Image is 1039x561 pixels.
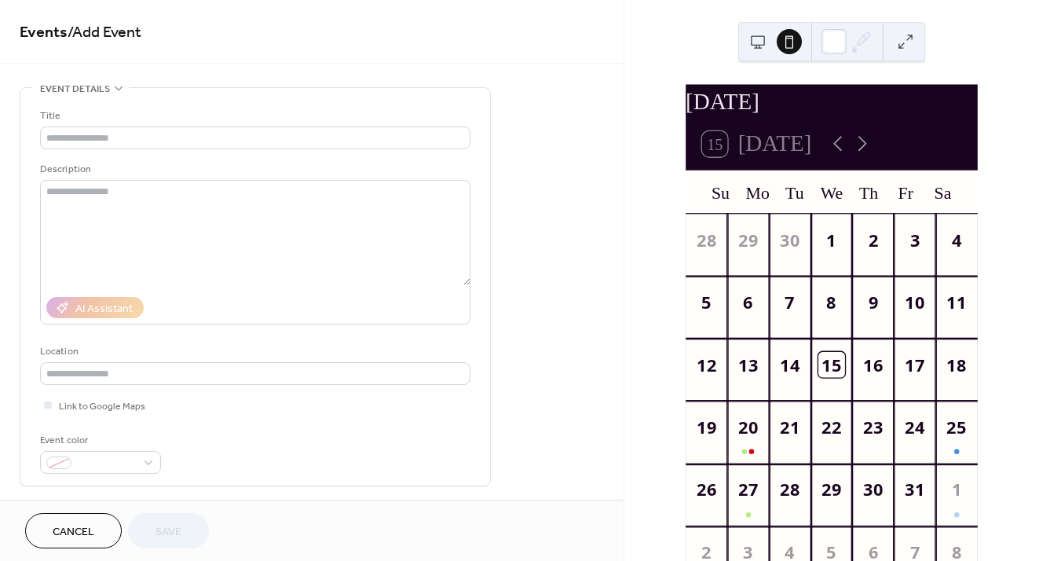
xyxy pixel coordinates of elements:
[20,17,68,48] a: Events
[777,414,803,440] div: 21
[702,170,739,214] div: Su
[944,477,970,503] div: 1
[818,352,844,378] div: 15
[776,170,813,214] div: Tu
[40,161,467,178] div: Description
[686,84,978,119] div: [DATE]
[40,81,110,97] span: Event details
[68,17,141,48] span: / Add Event
[861,352,887,378] div: 16
[818,227,844,253] div: 1
[693,352,719,378] div: 12
[40,343,467,360] div: Location
[861,289,887,315] div: 9
[818,414,844,440] div: 22
[944,289,970,315] div: 11
[813,170,850,214] div: We
[944,352,970,378] div: 18
[777,289,803,315] div: 7
[902,414,928,440] div: 24
[693,289,719,315] div: 5
[40,108,467,124] div: Title
[902,477,928,503] div: 31
[777,477,803,503] div: 28
[693,414,719,440] div: 19
[902,289,928,315] div: 10
[735,227,761,253] div: 29
[902,227,928,253] div: 3
[850,170,887,214] div: Th
[861,477,887,503] div: 30
[818,477,844,503] div: 29
[693,477,719,503] div: 26
[53,524,94,541] span: Cancel
[739,170,776,214] div: Mo
[777,352,803,378] div: 14
[818,289,844,315] div: 8
[735,289,761,315] div: 6
[25,513,122,548] button: Cancel
[735,352,761,378] div: 13
[59,398,145,415] span: Link to Google Maps
[40,432,158,449] div: Event color
[693,227,719,253] div: 28
[861,414,887,440] div: 23
[887,170,924,214] div: Fr
[902,352,928,378] div: 17
[944,227,970,253] div: 4
[777,227,803,253] div: 30
[861,227,887,253] div: 2
[735,414,761,440] div: 20
[924,170,961,214] div: Sa
[944,414,970,440] div: 25
[735,477,761,503] div: 27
